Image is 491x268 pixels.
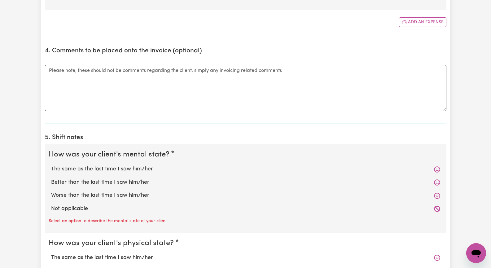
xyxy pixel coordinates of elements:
[49,149,172,160] legend: How was your client's mental state?
[49,238,176,249] legend: How was your client's physical state?
[45,47,446,55] h2: 4. Comments to be placed onto the invoice (optional)
[51,165,440,173] label: The same as the last time I saw him/her
[51,254,440,262] label: The same as the last time I saw him/her
[51,205,440,213] label: Not applicable
[466,243,486,263] iframe: Button to launch messaging window
[51,178,440,187] label: Better than the last time I saw him/her
[45,134,446,142] h2: 5. Shift notes
[49,218,167,225] p: Select an option to describe the mental state of your client
[399,17,446,27] button: Add another expense
[51,191,440,200] label: Worse than the last time I saw him/her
